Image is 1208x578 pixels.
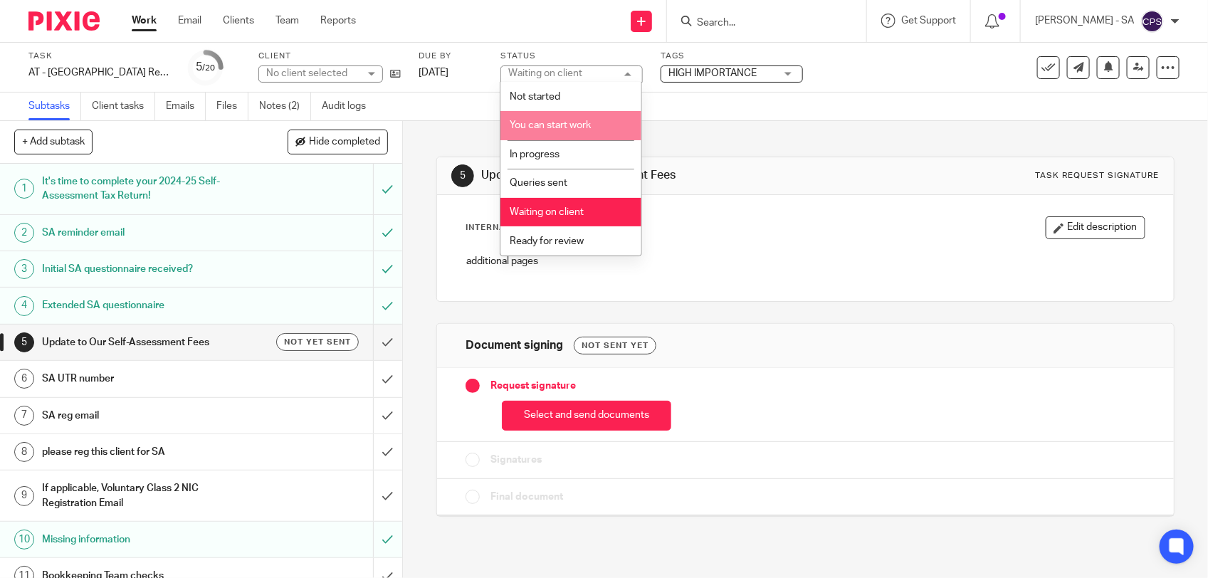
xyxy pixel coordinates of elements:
[661,51,803,62] label: Tags
[419,51,483,62] label: Due by
[223,14,254,28] a: Clients
[510,92,560,102] span: Not started
[510,120,591,130] span: You can start work
[1141,10,1164,33] img: svg%3E
[466,338,563,353] h1: Document signing
[42,222,253,243] h1: SA reminder email
[510,178,567,188] span: Queries sent
[490,379,576,393] span: Request signature
[259,93,311,120] a: Notes (2)
[500,51,643,62] label: Status
[42,332,253,353] h1: Update to Our Self-Assessment Fees
[216,93,248,120] a: Files
[166,93,206,120] a: Emails
[320,14,356,28] a: Reports
[695,17,824,30] input: Search
[451,164,474,187] div: 5
[196,59,216,75] div: 5
[490,453,542,467] span: Signatures
[28,51,171,62] label: Task
[508,68,582,78] div: Waiting on client
[14,442,34,462] div: 8
[14,130,93,154] button: + Add subtask
[28,65,171,80] div: AT - [GEOGRAPHIC_DATA] Return - PE [DATE]
[1046,216,1145,239] button: Edit description
[490,490,563,504] span: Final document
[288,130,388,154] button: Hide completed
[14,332,34,352] div: 5
[178,14,201,28] a: Email
[14,530,34,550] div: 10
[42,368,253,389] h1: SA UTR number
[14,179,34,199] div: 1
[502,401,671,431] button: Select and send documents
[132,14,157,28] a: Work
[28,65,171,80] div: AT - SA Return - PE 05-04-2025
[258,51,401,62] label: Client
[466,254,1145,268] p: additional pages
[1035,14,1134,28] p: [PERSON_NAME] - SA
[284,336,351,348] span: Not yet sent
[466,222,539,233] p: Internal Note
[1036,170,1160,182] div: Task request signature
[481,168,836,183] h1: Update to Our Self-Assessment Fees
[309,137,380,148] span: Hide completed
[14,223,34,243] div: 2
[510,149,560,159] span: In progress
[574,337,656,354] div: Not sent yet
[668,68,757,78] span: HIGH IMPORTANCE
[275,14,299,28] a: Team
[510,207,584,217] span: Waiting on client
[901,16,956,26] span: Get Support
[42,441,253,463] h1: please reg this client for SA
[42,529,253,550] h1: Missing information
[92,93,155,120] a: Client tasks
[14,296,34,316] div: 4
[322,93,377,120] a: Audit logs
[419,68,448,78] span: [DATE]
[42,405,253,426] h1: SA reg email
[14,259,34,279] div: 3
[266,66,359,80] div: No client selected
[28,93,81,120] a: Subtasks
[510,236,584,246] span: Ready for review
[14,486,34,506] div: 9
[42,478,253,514] h1: If applicable, Voluntary Class 2 NIC Registration Email
[42,171,253,207] h1: It's time to complete your 2024-25 Self-Assessment Tax Return!
[28,11,100,31] img: Pixie
[42,258,253,280] h1: Initial SA questionnaire received?
[14,369,34,389] div: 6
[14,406,34,426] div: 7
[203,64,216,72] small: /20
[42,295,253,316] h1: Extended SA questionnaire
